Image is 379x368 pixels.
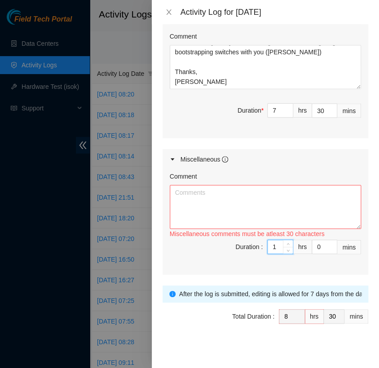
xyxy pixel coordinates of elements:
[293,240,312,254] div: hrs
[305,309,324,324] div: hrs
[170,171,197,181] label: Comment
[337,103,361,118] div: mins
[238,105,264,115] div: Duration
[286,241,291,247] span: up
[170,31,197,41] label: Comment
[235,242,263,252] div: Duration :
[181,7,368,17] div: Activity Log for [DATE]
[232,311,274,321] div: Total Duration :
[170,185,361,229] textarea: Comment
[344,309,368,324] div: mins
[170,157,175,162] span: caret-right
[170,229,361,239] div: Miscellaneous comments must be atleast 30 characters
[169,291,176,297] span: info-circle
[163,149,368,170] div: Miscellaneous info-circle
[181,154,229,164] div: Miscellaneous
[165,9,172,16] span: close
[293,103,312,118] div: hrs
[283,240,293,247] span: Increase Value
[337,240,361,254] div: mins
[283,247,293,254] span: Decrease Value
[170,45,361,89] textarea: Comment
[286,248,291,253] span: down
[163,8,175,17] button: Close
[222,156,228,162] span: info-circle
